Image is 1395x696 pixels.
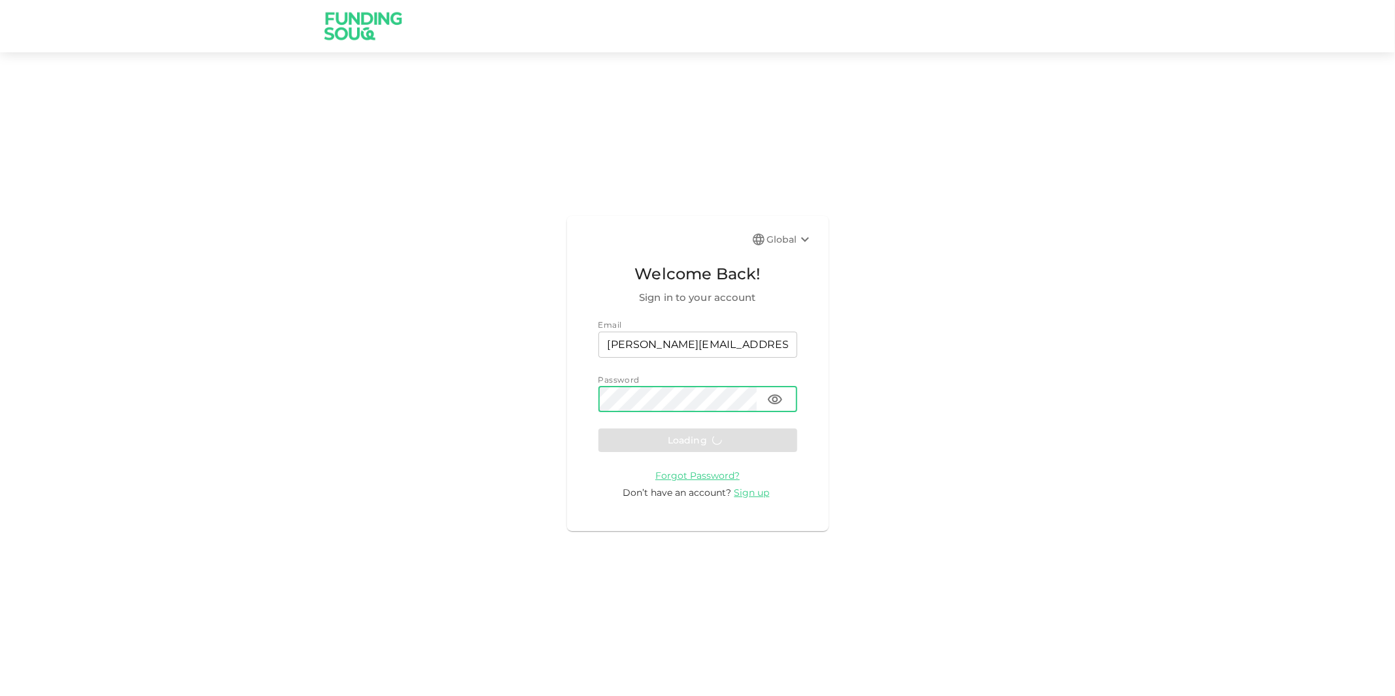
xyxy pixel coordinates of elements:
a: Forgot Password? [655,469,740,481]
input: email [598,332,797,358]
span: Password [598,375,640,385]
span: Don’t have an account? [623,487,732,498]
span: Welcome Back! [598,262,797,287]
span: Sign up [734,487,770,498]
div: Global [767,232,813,247]
span: Email [598,320,622,330]
span: Forgot Password? [655,470,740,481]
span: Sign in to your account [598,290,797,305]
input: password [598,387,757,413]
